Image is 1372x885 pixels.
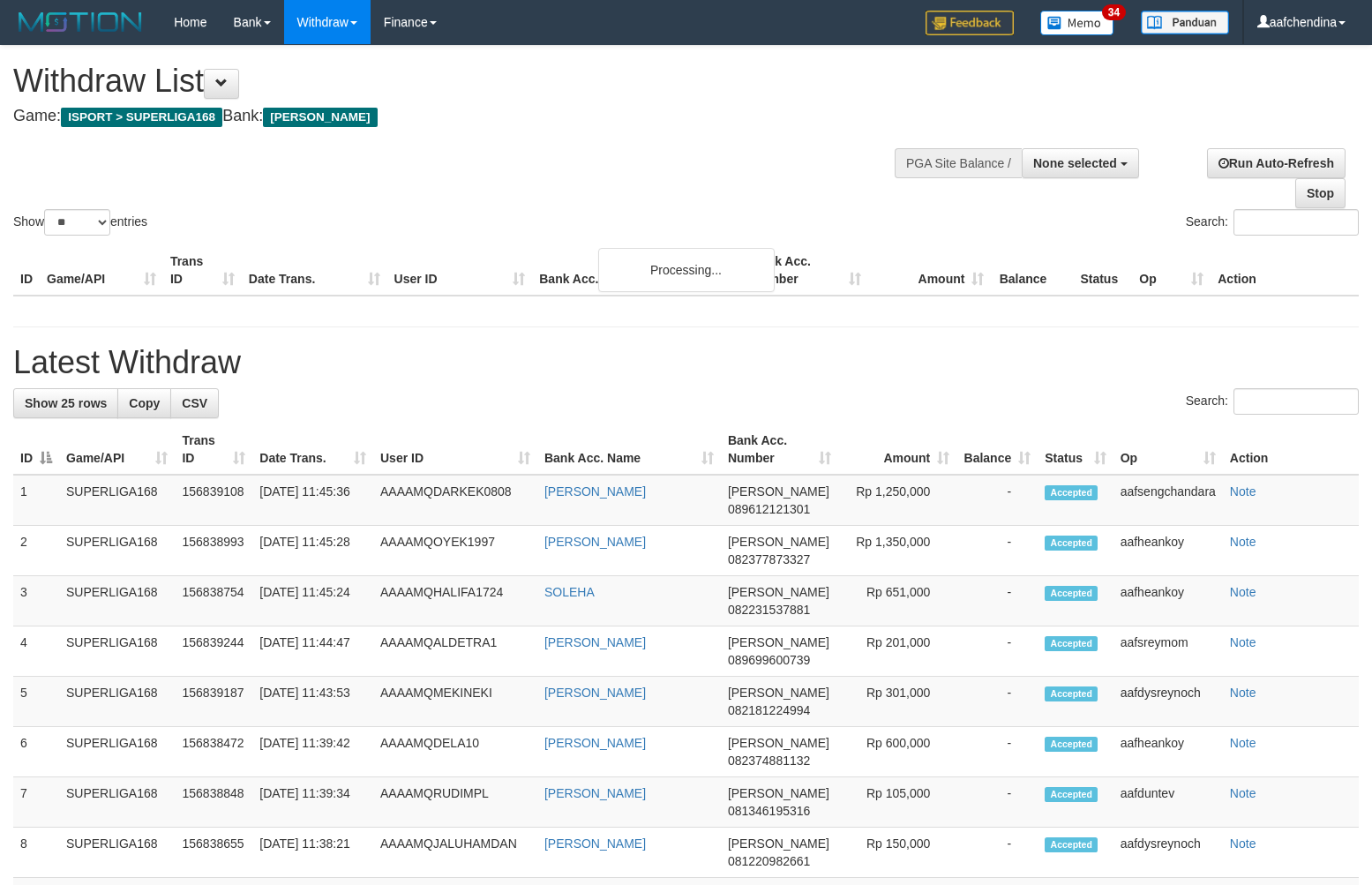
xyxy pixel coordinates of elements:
[838,424,957,475] th: Amount: activate to sort column ascending
[1113,777,1223,828] td: aafduntev
[544,585,595,599] a: SOLEHA
[1113,677,1223,727] td: aafdysreynoch
[252,777,373,828] td: [DATE] 11:39:34
[1113,576,1223,626] td: aafheankoy
[175,576,252,626] td: 156838754
[956,777,1038,828] td: -
[252,424,373,475] th: Date Trans.: activate to sort column ascending
[129,396,160,410] span: Copy
[170,388,219,418] a: CSV
[868,245,992,296] th: Amount
[1045,485,1098,500] span: Accepted
[895,148,1022,178] div: PGA Site Balance /
[182,396,207,410] span: CSV
[721,424,838,475] th: Bank Acc. Number: activate to sort column ascending
[956,526,1038,576] td: -
[1045,536,1098,551] span: Accepted
[1045,737,1098,752] span: Accepted
[59,576,175,626] td: SUPERLIGA168
[1230,836,1256,851] a: Note
[163,245,242,296] th: Trans ID
[13,526,59,576] td: 2
[1132,245,1211,296] th: Op
[59,475,175,526] td: SUPERLIGA168
[1211,245,1359,296] th: Action
[1141,11,1229,34] img: panduan.png
[1045,636,1098,651] span: Accepted
[59,677,175,727] td: SUPERLIGA168
[728,786,829,800] span: [PERSON_NAME]
[537,424,721,475] th: Bank Acc. Name: activate to sort column ascending
[175,526,252,576] td: 156838993
[544,635,646,649] a: [PERSON_NAME]
[117,388,171,418] a: Copy
[1022,148,1139,178] button: None selected
[40,245,163,296] th: Game/API
[956,828,1038,878] td: -
[956,626,1038,677] td: -
[13,424,59,475] th: ID: activate to sort column descending
[59,727,175,777] td: SUPERLIGA168
[373,626,537,677] td: AAAAMQALDETRA1
[1230,535,1256,549] a: Note
[544,786,646,800] a: [PERSON_NAME]
[13,345,1359,380] h1: Latest Withdraw
[1186,209,1359,236] label: Search:
[838,475,957,526] td: Rp 1,250,000
[1230,736,1256,750] a: Note
[25,396,107,410] span: Show 25 rows
[838,677,957,727] td: Rp 301,000
[1223,424,1359,475] th: Action
[728,836,829,851] span: [PERSON_NAME]
[175,727,252,777] td: 156838472
[59,626,175,677] td: SUPERLIGA168
[728,854,810,868] span: Copy 081220982661 to clipboard
[61,108,222,127] span: ISPORT > SUPERLIGA168
[1113,727,1223,777] td: aafheankoy
[838,526,957,576] td: Rp 1,350,000
[1207,148,1346,178] a: Run Auto-Refresh
[838,828,957,878] td: Rp 150,000
[373,828,537,878] td: AAAAMQJALUHAMDAN
[926,11,1014,35] img: Feedback.jpg
[745,245,868,296] th: Bank Acc. Number
[838,727,957,777] td: Rp 600,000
[1038,424,1113,475] th: Status: activate to sort column ascending
[373,677,537,727] td: AAAAMQMEKINEKI
[544,535,646,549] a: [PERSON_NAME]
[13,777,59,828] td: 7
[728,736,829,750] span: [PERSON_NAME]
[252,576,373,626] td: [DATE] 11:45:24
[956,677,1038,727] td: -
[728,585,829,599] span: [PERSON_NAME]
[728,535,829,549] span: [PERSON_NAME]
[532,245,744,296] th: Bank Acc. Name
[728,754,810,768] span: Copy 082374881132 to clipboard
[13,626,59,677] td: 4
[175,677,252,727] td: 156839187
[252,677,373,727] td: [DATE] 11:43:53
[1233,388,1359,415] input: Search:
[59,424,175,475] th: Game/API: activate to sort column ascending
[728,552,810,566] span: Copy 082377873327 to clipboard
[13,108,897,125] h4: Game: Bank:
[1033,156,1117,170] span: None selected
[1295,178,1346,208] a: Stop
[1045,686,1098,701] span: Accepted
[1230,786,1256,800] a: Note
[1102,4,1126,20] span: 34
[252,475,373,526] td: [DATE] 11:45:36
[728,703,810,717] span: Copy 082181224994 to clipboard
[175,424,252,475] th: Trans ID: activate to sort column ascending
[59,777,175,828] td: SUPERLIGA168
[838,626,957,677] td: Rp 201,000
[13,576,59,626] td: 3
[1040,11,1114,35] img: Button%20Memo.svg
[373,526,537,576] td: AAAAMQOYEK1997
[387,245,533,296] th: User ID
[544,686,646,700] a: [PERSON_NAME]
[1230,686,1256,700] a: Note
[242,245,387,296] th: Date Trans.
[728,484,829,499] span: [PERSON_NAME]
[44,209,110,236] select: Showentries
